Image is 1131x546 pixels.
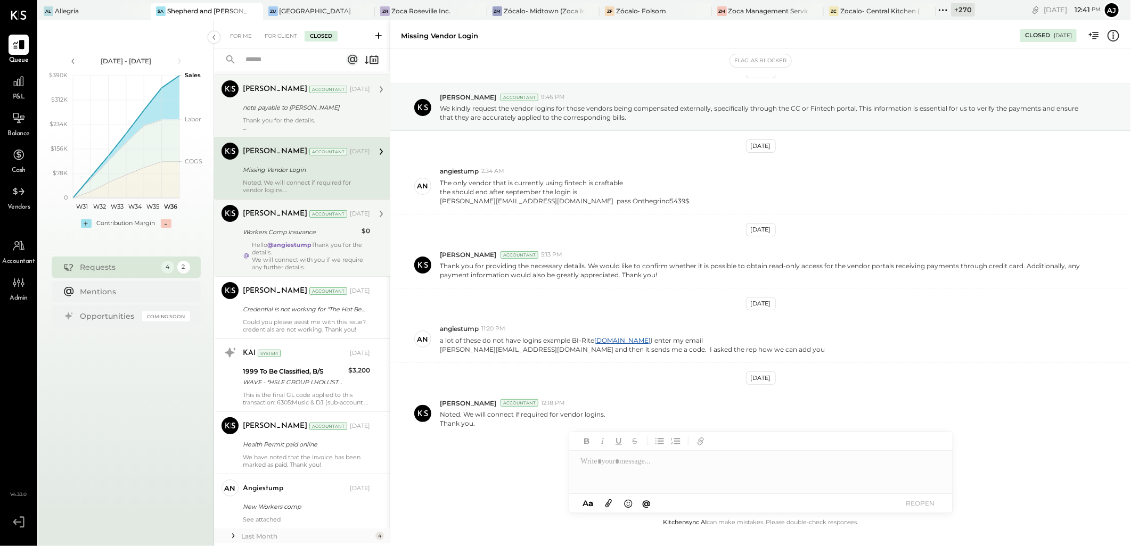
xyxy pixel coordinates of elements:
a: Accountant [1,236,37,267]
span: a [588,498,593,508]
text: COGS [185,158,202,165]
span: 2:34 AM [481,167,504,176]
div: - [161,219,171,228]
div: + [81,219,92,228]
div: $3,200 [348,365,370,376]
div: [DATE] [350,484,370,493]
div: [PERSON_NAME] [243,209,307,219]
span: angiestump [440,324,479,333]
button: @ [639,497,654,510]
span: Balance [7,129,30,139]
div: [PERSON_NAME] [243,286,307,296]
div: KAI [243,348,256,359]
div: Could you please assist me with this issue? credentials are not working. Thank you! [243,318,370,333]
span: P&L [13,93,25,102]
span: 12:18 PM [541,399,565,408]
span: 11:20 PM [481,325,505,333]
div: Accountant [501,94,538,101]
span: Accountant [3,257,35,267]
div: ZR [380,6,390,16]
div: [DATE] - [DATE] [81,56,171,65]
a: Queue [1,35,37,65]
div: We will connect with you if we require any further details. [252,256,370,271]
button: Underline [612,434,626,448]
strong: @angiestump [267,241,312,249]
span: Vendors [7,203,30,212]
div: Noted. We will connect if required for vendor logins. [243,179,370,194]
span: Queue [9,56,29,65]
button: Bold [580,434,594,448]
span: [PERSON_NAME] [440,93,496,102]
text: $390K [49,71,68,79]
span: angiestump [440,167,479,176]
div: Hello Thank you for the details. [252,241,370,271]
button: Ordered List [669,434,683,448]
div: Accountant [309,210,347,218]
div: [DATE] [746,371,776,385]
div: $0 [362,226,370,236]
text: $78K [53,169,68,177]
div: 4 [375,532,384,540]
div: [DATE] [1054,32,1072,39]
div: [DATE] [350,147,370,156]
div: Zoca Management Services Inc [728,6,808,15]
span: [PERSON_NAME] [440,399,496,408]
div: an [225,483,236,493]
div: [DATE] [350,287,370,295]
div: [DATE] [746,297,776,310]
a: P&L [1,71,37,102]
div: copy link [1030,4,1041,15]
button: Italic [596,434,610,448]
button: Flag as Blocker [730,54,791,67]
button: Unordered List [653,434,667,448]
p: Thank you for providing the necessary details. We would like to confirm whether it is possible to... [440,261,1088,279]
div: Workers Comp Insurance [243,227,358,237]
button: Aj [1103,2,1120,19]
div: Requests [80,262,156,272]
div: Accountant [309,86,347,93]
div: Health Permit paid online [243,439,367,450]
div: [PERSON_NAME][EMAIL_ADDRESS][DOMAIN_NAME] and then it sends me a code. I asked the rep how we can... [440,345,825,354]
div: WAVE - *HSLE GROUP LHOLLISTER CA XXXX2007 [243,377,345,387]
button: Strikethrough [628,434,642,448]
a: Cash [1,145,37,176]
div: Zoca Roseville Inc. [391,6,450,15]
div: Credential is not working for "The Hot Behind You" - Heritage Bank [243,304,367,315]
div: + 270 [951,3,975,16]
div: [DATE] [1044,5,1101,15]
div: an [417,181,429,191]
span: 5:13 PM [541,251,562,259]
div: Accountant [309,148,347,155]
text: $156K [51,145,68,152]
div: [PERSON_NAME][EMAIL_ADDRESS][DOMAIN_NAME] pass Onthegrind5439$. [440,196,691,205]
div: [PERSON_NAME] [243,146,307,157]
div: Zócalo- Midtown (Zoca Inc.) [504,6,584,15]
div: [DATE] [746,223,776,236]
p: a lot of these do not have logins example BI-Rite I enter my email [440,336,825,354]
a: [DOMAIN_NAME] [594,336,651,344]
a: Admin [1,272,37,303]
div: the should end after september the login is [440,187,691,196]
a: Balance [1,108,37,139]
a: Vendors [1,181,37,212]
div: See attached [243,516,370,523]
div: We have noted that the invoice has been marked as paid. Thank you! [243,453,370,468]
text: W31 [76,203,87,210]
p: We kindly request the vendor logins for those vendors being compensated externally, specifically ... [440,104,1088,122]
text: 0 [64,194,68,201]
text: W34 [128,203,142,210]
text: $234K [50,120,68,128]
div: Zocalo- Central Kitchen (Commissary) [840,6,920,15]
button: Add URL [694,434,708,448]
div: Sa [156,6,166,16]
div: angiestump [243,483,283,494]
div: System [258,350,281,357]
div: Closed [305,31,338,42]
div: [PERSON_NAME] [243,84,307,95]
div: ZF [605,6,614,16]
div: For Client [259,31,302,42]
span: Admin [10,294,28,303]
div: Shepherd and [PERSON_NAME] [167,6,247,15]
p: Noted. We will connect if required for vendor logins. [440,410,605,428]
div: Missing Vendor Login [243,164,367,175]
